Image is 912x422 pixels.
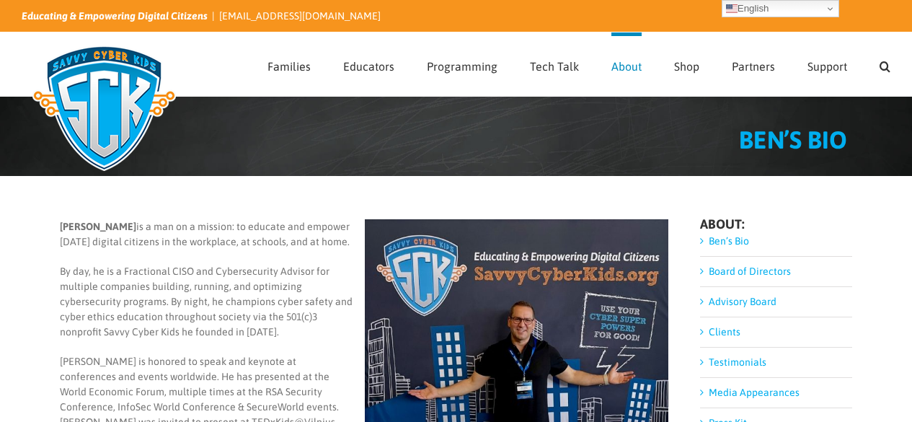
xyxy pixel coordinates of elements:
[807,61,847,72] span: Support
[739,126,847,154] span: BEN’S BIO
[611,61,642,72] span: About
[709,356,766,368] a: Testimonials
[530,61,579,72] span: Tech Talk
[880,32,890,96] a: Search
[709,235,749,247] a: Ben’s Bio
[674,61,699,72] span: Shop
[60,219,669,250] p: is a man on a mission: to educate and empower [DATE] digital citizens in the workplace, at school...
[343,61,394,72] span: Educators
[700,218,852,231] h4: ABOUT:
[709,296,776,307] a: Advisory Board
[674,32,699,96] a: Shop
[267,32,890,96] nav: Main Menu
[611,32,642,96] a: About
[267,61,311,72] span: Families
[709,387,800,398] a: Media Appearances
[22,36,187,180] img: Savvy Cyber Kids Logo
[732,61,775,72] span: Partners
[709,265,791,277] a: Board of Directors
[726,3,738,14] img: en
[807,32,847,96] a: Support
[219,10,381,22] a: [EMAIL_ADDRESS][DOMAIN_NAME]
[732,32,775,96] a: Partners
[267,32,311,96] a: Families
[60,221,136,232] b: [PERSON_NAME]
[427,61,497,72] span: Programming
[22,10,208,22] i: Educating & Empowering Digital Citizens
[60,265,353,338] span: By day, he is a Fractional CISO and Cybersecurity Advisor for multiple companies building, runnin...
[427,32,497,96] a: Programming
[709,326,740,338] a: Clients
[343,32,394,96] a: Educators
[530,32,579,96] a: Tech Talk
